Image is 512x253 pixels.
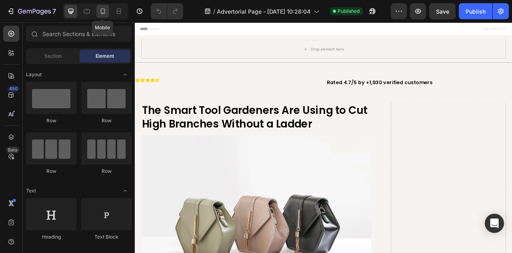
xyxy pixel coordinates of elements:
div: 450 [8,85,19,92]
div: Row [26,168,76,175]
div: Publish [466,7,486,16]
div: Text Block [81,233,132,241]
span: Save [436,8,449,15]
div: Row [81,117,132,124]
div: Row [81,168,132,175]
button: Save [429,3,456,19]
div: Row [26,117,76,124]
span: Advertorial Page - [DATE] 10:28:04 [217,7,310,16]
div: Beta [6,147,19,153]
iframe: Design area [135,22,512,253]
div: Drop element here [224,30,266,37]
p: Rated 4.7/5 by +1,930 verified customers [244,71,479,83]
input: Search Sections & Elements [26,26,132,42]
span: Published [338,8,360,15]
div: Undo/Redo [151,3,183,19]
p: 7 [52,6,56,16]
span: / [213,7,215,16]
div: Open Intercom Messenger [485,214,504,233]
button: Publish [459,3,492,19]
span: Text [26,187,36,194]
span: Toggle open [119,68,132,81]
h1: The Smart Tool Gardeners Are Using to Cut High Branches Without a Ladder [8,103,301,139]
span: Toggle open [119,184,132,197]
span: Layout [26,71,42,78]
span: Element [96,53,114,60]
div: Heading [26,233,76,241]
span: Section [44,53,62,60]
button: 7 [3,3,60,19]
